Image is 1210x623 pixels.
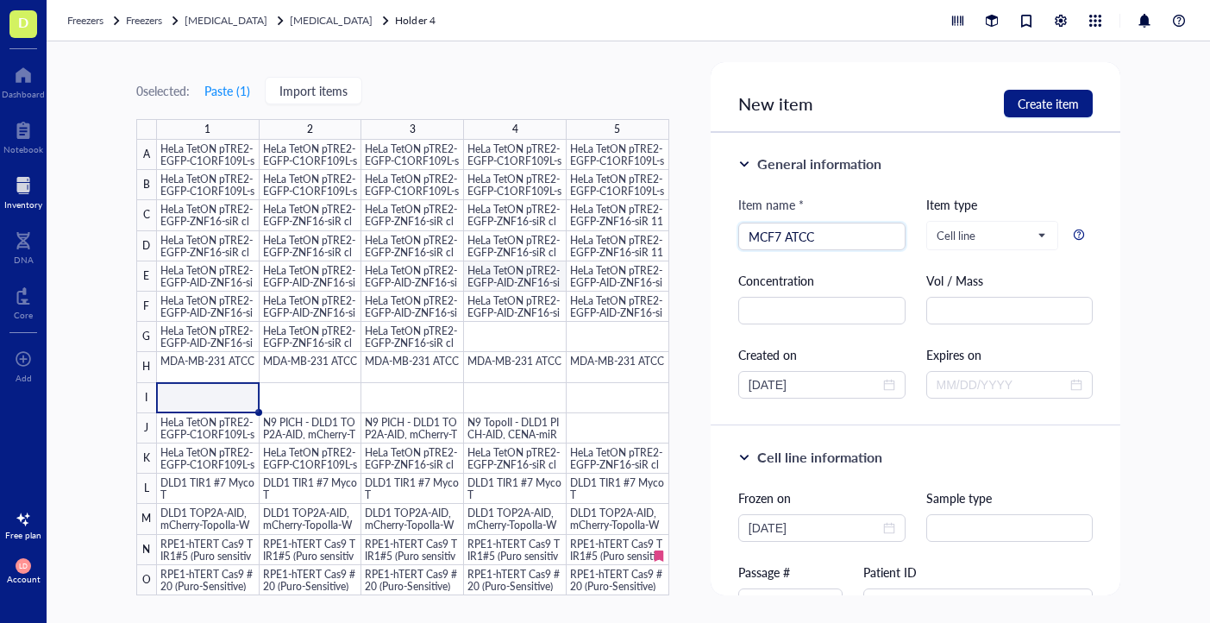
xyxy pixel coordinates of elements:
[1004,90,1093,117] button: Create item
[410,119,416,140] div: 3
[136,140,157,170] div: A
[136,383,157,413] div: I
[136,81,190,100] div: 0 selected:
[19,562,28,570] span: LD
[67,13,103,28] span: Freezers
[136,170,157,200] div: B
[136,231,157,261] div: D
[926,271,1094,290] div: Vol / Mass
[1018,97,1079,110] span: Create item
[204,77,251,104] button: Paste (1)
[926,345,1094,364] div: Expires on
[2,61,45,99] a: Dashboard
[265,77,362,104] button: Import items
[136,200,157,230] div: C
[7,574,41,584] div: Account
[279,84,348,98] span: Import items
[3,144,43,154] div: Notebook
[136,292,157,322] div: F
[136,261,157,292] div: E
[757,447,882,468] div: Cell line information
[614,119,620,140] div: 5
[738,195,804,214] div: Item name
[395,12,438,29] a: Holder 4
[136,322,157,352] div: G
[136,474,157,504] div: L
[512,119,518,140] div: 4
[126,12,181,29] a: Freezers
[185,12,392,29] a: [MEDICAL_DATA][MEDICAL_DATA]
[937,228,1045,243] span: Cell line
[14,282,33,320] a: Core
[2,89,45,99] div: Dashboard
[204,119,210,140] div: 1
[136,444,157,474] div: K
[749,519,880,538] input: Select date
[738,345,906,364] div: Created on
[290,13,373,28] span: [MEDICAL_DATA]
[126,13,162,28] span: Freezers
[5,530,41,540] div: Free plan
[67,12,122,29] a: Freezers
[738,271,906,290] div: Concentration
[14,310,33,320] div: Core
[863,563,1093,582] div: Patient ID
[18,11,28,33] span: D
[738,563,843,582] div: Passage #
[307,119,313,140] div: 2
[738,488,906,507] div: Frozen on
[136,352,157,382] div: H
[14,227,34,265] a: DNA
[136,413,157,444] div: J
[926,195,1094,214] div: Item type
[136,565,157,595] div: O
[136,535,157,565] div: N
[136,504,157,534] div: M
[937,375,1068,394] input: MM/DD/YYYY
[185,13,267,28] span: [MEDICAL_DATA]
[4,199,42,210] div: Inventory
[926,488,1094,507] div: Sample type
[14,255,34,265] div: DNA
[749,375,880,394] input: MM/DD/YYYY
[738,91,813,116] span: New item
[16,373,32,383] div: Add
[3,116,43,154] a: Notebook
[4,172,42,210] a: Inventory
[757,154,881,174] div: General information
